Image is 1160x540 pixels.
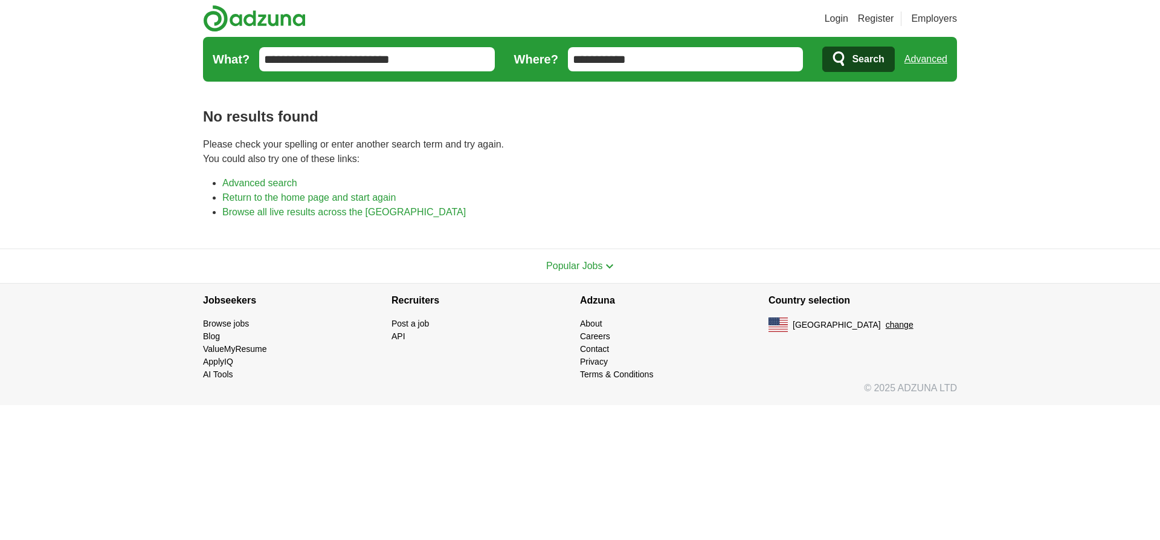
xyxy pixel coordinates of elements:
a: API [391,331,405,341]
img: US flag [768,317,788,332]
img: Adzuna logo [203,5,306,32]
a: About [580,319,602,328]
a: Browse jobs [203,319,249,328]
span: Search [852,47,884,71]
div: © 2025 ADZUNA LTD [193,381,967,405]
a: Privacy [580,357,608,366]
a: ApplyIQ [203,357,233,366]
button: change [886,319,913,331]
p: Please check your spelling or enter another search term and try again. You could also try one of ... [203,137,957,166]
h1: No results found [203,106,957,128]
a: Browse all live results across the [GEOGRAPHIC_DATA] [222,207,466,217]
a: Careers [580,331,610,341]
button: Search [822,47,894,72]
a: AI Tools [203,369,233,379]
a: Post a job [391,319,429,328]
a: Blog [203,331,220,341]
label: What? [213,50,250,68]
a: Terms & Conditions [580,369,653,379]
span: [GEOGRAPHIC_DATA] [793,319,881,331]
a: Advanced [904,47,947,71]
img: toggle icon [605,264,614,269]
a: Register [858,11,894,26]
span: Popular Jobs [546,261,602,271]
a: Login [825,11,848,26]
a: ValueMyResume [203,344,267,354]
a: Contact [580,344,609,354]
a: Advanced search [222,178,297,188]
label: Where? [514,50,558,68]
a: Employers [911,11,957,26]
h4: Country selection [768,284,957,317]
a: Return to the home page and start again [222,192,396,203]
